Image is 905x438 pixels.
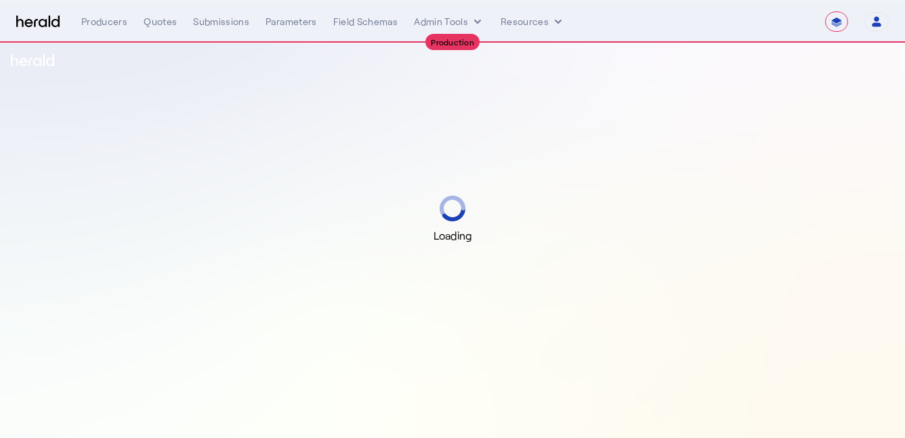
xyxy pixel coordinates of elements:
[144,15,177,28] div: Quotes
[414,15,484,28] button: internal dropdown menu
[425,34,480,50] div: Production
[266,15,317,28] div: Parameters
[81,15,127,28] div: Producers
[501,15,565,28] button: Resources dropdown menu
[333,15,398,28] div: Field Schemas
[16,16,60,28] img: Herald Logo
[193,15,249,28] div: Submissions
